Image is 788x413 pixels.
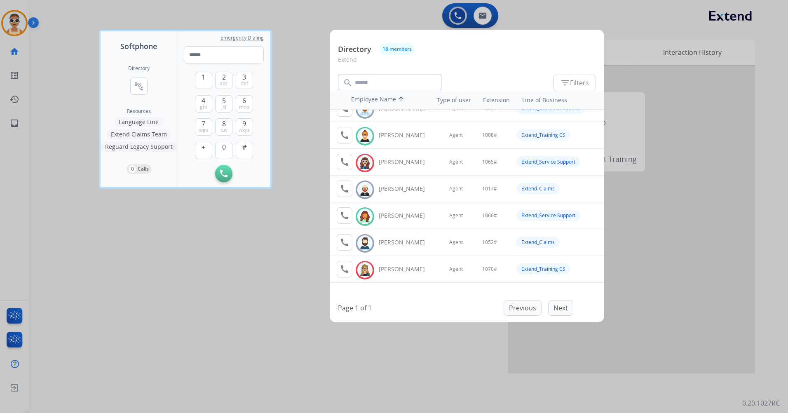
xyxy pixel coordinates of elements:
[359,237,371,250] img: avatar
[236,118,253,136] button: 9wxyz
[236,142,253,159] button: #
[516,129,570,141] div: Extend_Training CS
[220,80,228,87] span: abc
[516,183,560,194] div: Extend_Claims
[200,104,207,110] span: ghi
[242,72,246,82] span: 3
[360,303,366,313] p: of
[379,265,434,273] div: [PERSON_NAME]
[195,95,212,113] button: 4ghi
[518,92,600,108] th: Line of Business
[479,92,514,108] th: Extension
[202,142,205,152] span: +
[215,118,232,136] button: 8tuv
[241,80,248,87] span: def
[379,238,434,246] div: [PERSON_NAME]
[379,211,434,220] div: [PERSON_NAME]
[202,119,205,129] span: 7
[195,142,212,159] button: +
[338,55,596,70] p: Extend
[359,130,371,143] img: avatar
[482,185,497,192] span: 1017#
[560,78,570,88] mat-icon: filter_list
[220,35,264,41] span: Emergency Dialing
[202,72,205,82] span: 1
[516,237,560,248] div: Extend_Claims
[222,119,226,129] span: 8
[242,96,246,106] span: 6
[516,210,580,221] div: Extend_Service Support
[359,264,371,277] img: avatar
[239,127,250,134] span: wxyz
[134,81,144,91] mat-icon: connect_without_contact
[222,72,226,82] span: 2
[198,127,209,134] span: pqrs
[380,43,415,55] button: 18 members
[338,303,353,313] p: Page
[482,132,497,138] span: 1008#
[138,165,149,173] p: Calls
[239,104,249,110] span: mno
[242,142,246,152] span: #
[516,156,580,167] div: Extend_Service Support
[449,185,463,192] span: Agent
[340,184,349,194] mat-icon: call
[379,158,434,166] div: [PERSON_NAME]
[482,266,497,272] span: 1070#
[343,78,353,88] mat-icon: search
[516,263,570,275] div: Extend_Training CS
[127,164,151,174] button: 0Calls
[215,72,232,89] button: 2abc
[449,132,463,138] span: Agent
[222,142,226,152] span: 0
[396,95,406,105] mat-icon: arrow_upward
[128,65,150,72] h2: Directory
[482,212,497,219] span: 1066#
[236,95,253,113] button: 6mno
[129,165,136,173] p: 0
[449,159,463,165] span: Agent
[449,239,463,246] span: Agent
[115,117,163,127] button: Language Line
[379,131,434,139] div: [PERSON_NAME]
[202,96,205,106] span: 4
[359,157,371,169] img: avatar
[482,159,497,165] span: 1065#
[359,210,371,223] img: avatar
[215,95,232,113] button: 5jkl
[221,104,226,110] span: jkl
[449,212,463,219] span: Agent
[425,92,475,108] th: Type of user
[482,239,497,246] span: 1052#
[340,264,349,274] mat-icon: call
[101,142,177,152] button: Reguard Legacy Support
[340,157,349,167] mat-icon: call
[107,129,171,139] button: Extend Claims Team
[120,40,157,52] span: Softphone
[222,96,226,106] span: 5
[127,108,151,115] span: Resources
[242,119,246,129] span: 9
[449,266,463,272] span: Agent
[379,185,434,193] div: [PERSON_NAME]
[236,72,253,89] button: 3def
[560,78,589,88] span: Filters
[347,91,421,109] th: Employee Name
[340,130,349,140] mat-icon: call
[359,183,371,196] img: avatar
[742,398,780,408] p: 0.20.1027RC
[220,170,227,177] img: call-button
[340,237,349,247] mat-icon: call
[220,127,227,134] span: tuv
[215,142,232,159] button: 0
[553,75,596,91] button: Filters
[340,211,349,221] mat-icon: call
[195,118,212,136] button: 7pqrs
[338,44,371,55] p: Directory
[195,72,212,89] button: 1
